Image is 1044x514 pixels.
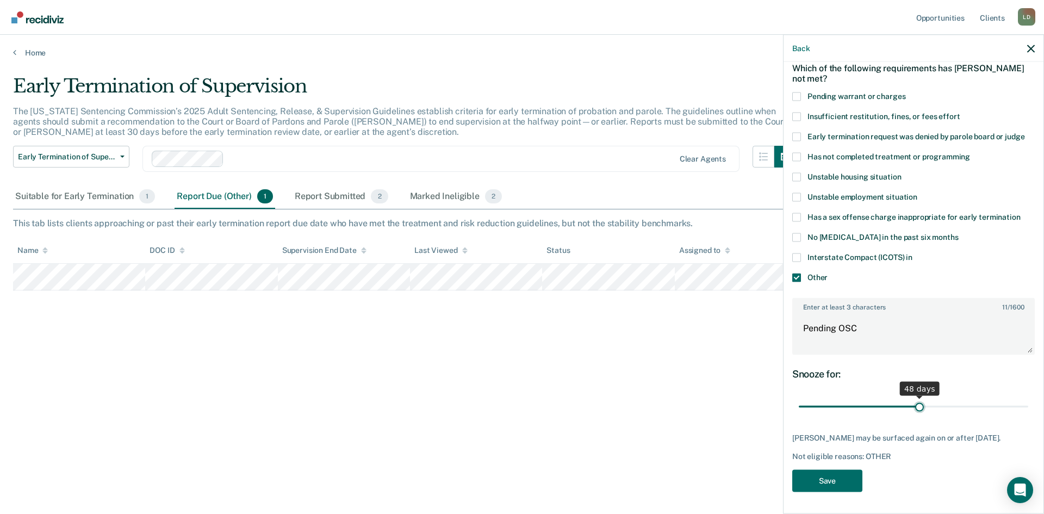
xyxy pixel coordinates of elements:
[792,434,1035,443] div: [PERSON_NAME] may be surfaced again on or after [DATE].
[1002,303,1024,311] span: / 1600
[175,185,275,209] div: Report Due (Other)
[807,112,960,120] span: Insufficient restitution, fines, or fees effort
[807,252,912,261] span: Interstate Compact (ICOTS) in
[150,246,184,255] div: DOC ID
[13,48,1031,58] a: Home
[293,185,390,209] div: Report Submitted
[546,246,570,255] div: Status
[414,246,467,255] div: Last Viewed
[282,246,366,255] div: Supervision End Date
[807,232,958,241] span: No [MEDICAL_DATA] in the past six months
[485,189,502,203] span: 2
[11,11,64,23] img: Recidiviz
[13,75,796,106] div: Early Termination of Supervision
[807,132,1024,140] span: Early termination request was denied by parole board or judge
[139,189,155,203] span: 1
[679,246,730,255] div: Assigned to
[792,44,810,53] button: Back
[18,152,116,162] span: Early Termination of Supervision
[807,192,917,201] span: Unstable employment situation
[1018,8,1035,26] button: Profile dropdown button
[807,273,828,281] span: Other
[807,152,970,160] span: Has not completed treatment or programming
[13,185,157,209] div: Suitable for Early Termination
[1018,8,1035,26] div: L D
[793,313,1034,354] textarea: Pending OSC
[807,91,905,100] span: Pending warrant or charges
[257,189,273,203] span: 1
[792,368,1035,380] div: Snooze for:
[792,54,1035,92] div: Which of the following requirements has [PERSON_NAME] not met?
[13,106,787,137] p: The [US_STATE] Sentencing Commission’s 2025 Adult Sentencing, Release, & Supervision Guidelines e...
[17,246,48,255] div: Name
[408,185,505,209] div: Marked Ineligible
[900,382,940,396] div: 48 days
[792,469,862,492] button: Save
[1002,303,1008,311] span: 11
[792,451,1035,461] div: Not eligible reasons: OTHER
[371,189,388,203] span: 2
[807,172,901,181] span: Unstable housing situation
[13,218,1031,228] div: This tab lists clients approaching or past their early termination report due date who have met t...
[807,212,1021,221] span: Has a sex offense charge inappropriate for early termination
[793,299,1034,311] label: Enter at least 3 characters
[1007,477,1033,503] div: Open Intercom Messenger
[680,154,726,164] div: Clear agents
